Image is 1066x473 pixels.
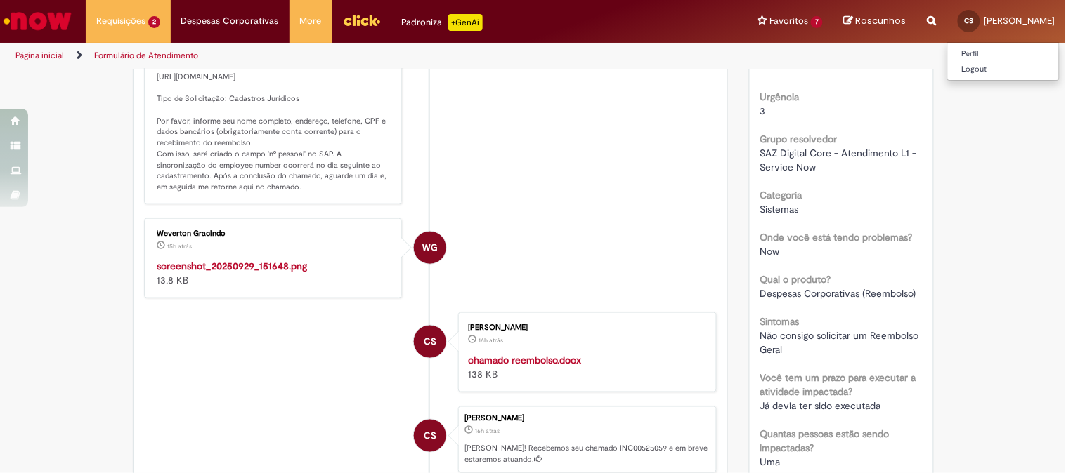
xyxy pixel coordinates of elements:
[157,260,308,272] a: screenshot_20250929_151648.png
[475,427,500,435] time: 29/09/2025 14:23:07
[343,10,381,31] img: click_logo_yellow_360x200.png
[464,414,709,422] div: [PERSON_NAME]
[94,50,198,61] a: Formulário de Atendimento
[414,232,446,264] div: Weverton Gracindo
[402,14,483,31] div: Padroniza
[769,14,808,28] span: Favoritos
[760,203,799,215] span: Sistemas
[181,14,279,28] span: Despesas Corporativas
[300,14,322,28] span: More
[760,245,780,258] span: Now
[760,371,916,398] b: Você tem um prazo para executar a atividade impactada?
[1,7,74,35] img: ServiceNow
[984,15,1055,27] span: [PERSON_NAME]
[15,50,64,61] a: Página inicial
[11,43,700,69] ul: Trilhas de página
[760,189,802,201] b: Categoria
[468,354,581,366] a: chamado reembolso.docx
[414,326,446,358] div: Christiane De Sa
[448,14,483,31] p: +GenAi
[479,336,503,345] time: 29/09/2025 14:23:03
[148,16,160,28] span: 2
[479,336,503,345] span: 16h atrás
[811,16,823,28] span: 7
[760,287,916,300] span: Despesas Corporativas (Reembolso)
[424,419,436,453] span: CS
[760,455,781,468] span: Uma
[468,324,702,332] div: [PERSON_NAME]
[760,427,890,454] b: Quantas pessoas estão sendo impactadas?
[157,229,391,238] div: Weverton Gracindo
[760,91,800,103] b: Urgência
[965,16,974,25] span: CS
[760,399,881,412] span: Já devia ter sido executada
[168,242,193,251] time: 29/09/2025 15:16:48
[760,315,800,328] b: Sintomas
[760,133,838,145] b: Grupo resolvedor
[760,147,920,173] span: SAZ Digital Core - Atendimento L1 - Service Now
[96,14,145,28] span: Requisições
[424,325,436,359] span: CS
[948,62,1059,77] a: Logout
[844,15,906,28] a: Rascunhos
[760,231,913,244] b: Onde você está tendo problemas?
[422,231,438,265] span: WG
[948,46,1059,62] a: Perfil
[475,427,500,435] span: 16h atrás
[464,444,709,465] p: [PERSON_NAME]! Recebemos seu chamado INC00525059 e em breve estaremos atuando.
[856,14,906,27] span: Rascunhos
[760,273,831,286] b: Qual o produto?
[414,420,446,452] div: Christiane De Sa
[168,242,193,251] span: 15h atrás
[760,329,922,356] span: Não consigo solicitar um Reembolso Geral
[468,353,702,381] div: 138 KB
[157,259,391,287] div: 13.8 KB
[760,105,766,117] span: 3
